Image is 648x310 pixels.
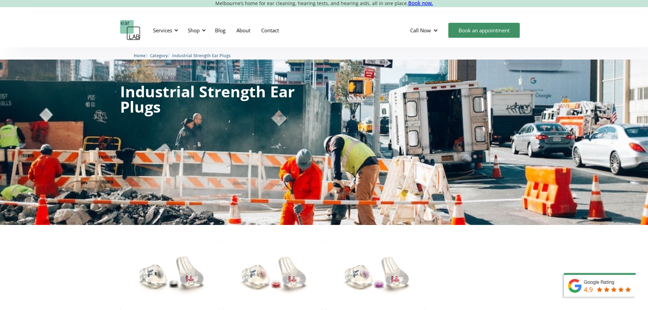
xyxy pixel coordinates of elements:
img: ACS Pro 26 [120,242,220,310]
a: About [231,20,256,40]
div: Shop [188,27,200,34]
a: Home [134,52,146,59]
div: Shop [184,20,208,40]
img: ACS Pro 27 [223,242,322,310]
div: Call Now [410,27,431,34]
a: Industrial Strength Ear Plugs [172,52,231,59]
a: home [120,20,140,40]
li: 〉 [150,52,172,59]
div: Services [149,20,180,40]
h1: Industrial Strength Ear Plugs [120,84,301,114]
img: ACS Pro 31 [326,242,426,310]
li: 〉 [134,52,150,59]
a: Blog [210,20,231,40]
div: Call Now [405,20,445,40]
a: Contact [256,20,284,40]
a: Book an appointment [448,23,520,38]
span: Home [134,53,146,58]
a: Category [150,52,168,59]
div: Services [153,27,172,34]
span: Industrial Strength Ear Plugs [172,53,231,58]
span: Category [150,53,168,58]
